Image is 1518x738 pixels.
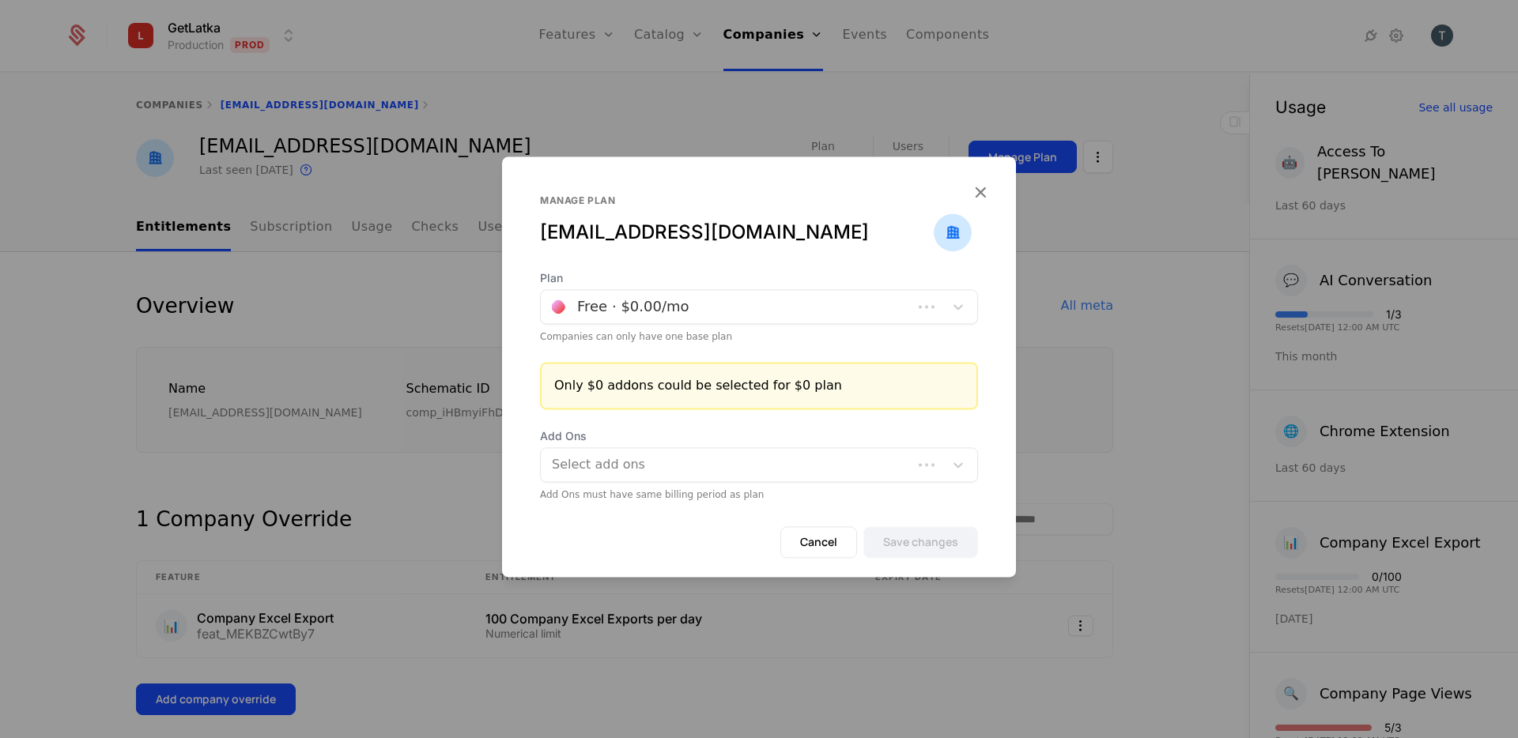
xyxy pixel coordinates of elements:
span: Plan [540,270,978,286]
button: Cancel [780,526,857,558]
div: Manage plan [540,194,934,207]
img: hellotestinglatka@mailinator.com [934,213,972,251]
div: Add Ons must have same billing period as plan [540,488,978,501]
div: Select add ons [552,455,904,474]
div: [EMAIL_ADDRESS][DOMAIN_NAME] [540,220,934,245]
div: Companies can only have one base plan [540,330,978,343]
span: Add Ons [540,428,978,444]
button: Save changes [863,526,978,558]
div: Only $0 addons could be selected for $0 plan [554,376,964,395]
